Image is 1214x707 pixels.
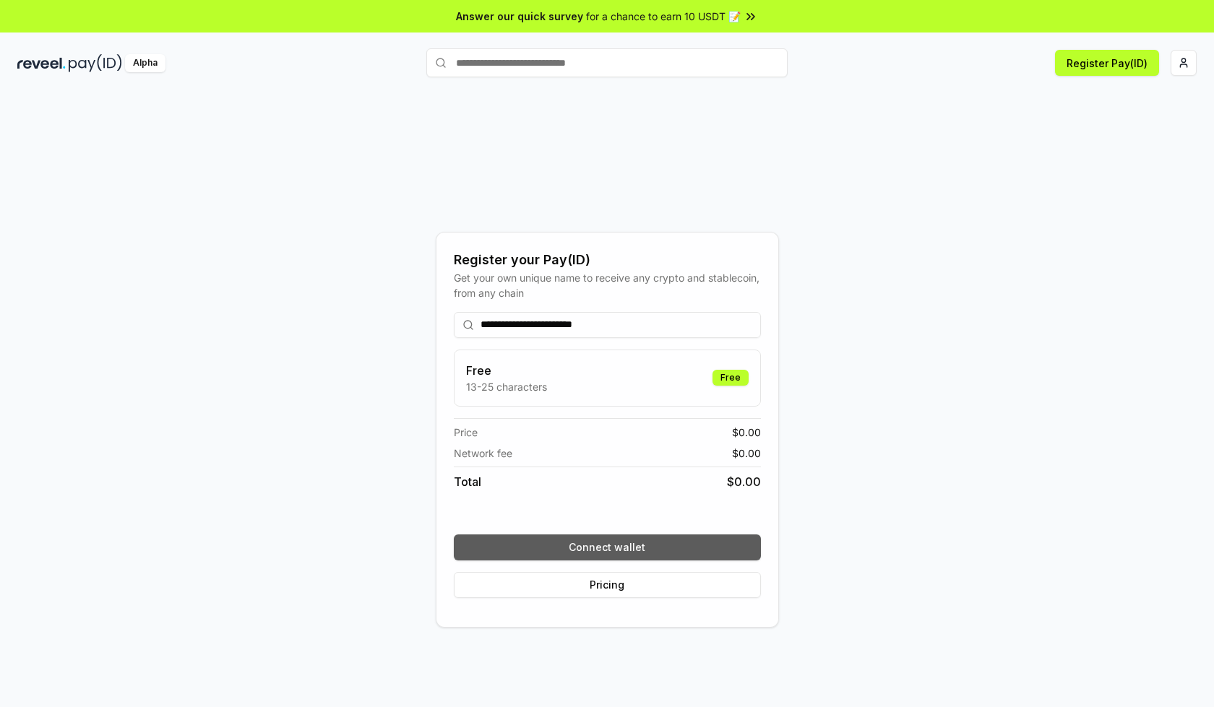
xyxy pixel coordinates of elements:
span: Network fee [454,446,512,461]
div: Get your own unique name to receive any crypto and stablecoin, from any chain [454,270,761,300]
img: reveel_dark [17,54,66,72]
div: Alpha [125,54,165,72]
span: $ 0.00 [732,446,761,461]
span: Answer our quick survey [456,9,583,24]
h3: Free [466,362,547,379]
button: Pricing [454,572,761,598]
div: Register your Pay(ID) [454,250,761,270]
button: Register Pay(ID) [1055,50,1159,76]
div: Free [713,370,749,386]
p: 13-25 characters [466,379,547,394]
span: for a chance to earn 10 USDT 📝 [586,9,741,24]
span: Price [454,425,478,440]
span: $ 0.00 [732,425,761,440]
img: pay_id [69,54,122,72]
span: Total [454,473,481,490]
button: Connect wallet [454,534,761,560]
span: $ 0.00 [727,473,761,490]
